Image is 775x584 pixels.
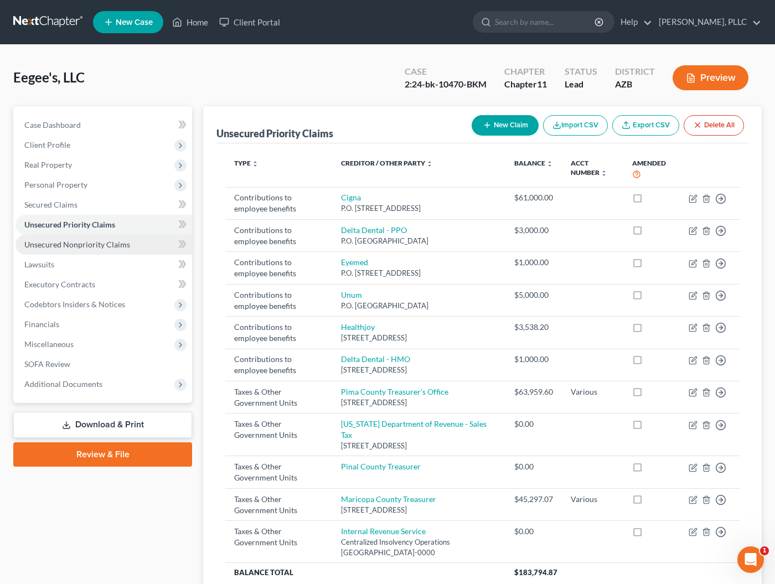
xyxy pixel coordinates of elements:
[341,505,497,515] div: [STREET_ADDRESS]
[514,418,553,430] div: $0.00
[234,418,323,441] div: Taxes & Other Government Units
[543,115,608,136] button: Import CSV
[24,140,70,149] span: Client Profile
[234,461,323,483] div: Taxes & Other Government Units
[514,526,553,537] div: $0.00
[615,78,655,91] div: AZB
[514,159,553,167] a: Balance unfold_more
[514,192,553,203] div: $61,000.00
[341,159,433,167] a: Creditor / Other Party unfold_more
[341,290,362,299] a: Unum
[615,65,655,78] div: District
[24,160,72,169] span: Real Property
[495,12,596,32] input: Search by name...
[760,546,769,555] span: 1
[341,365,497,375] div: [STREET_ADDRESS]
[24,339,74,349] span: Miscellaneous
[252,161,259,167] i: unfold_more
[601,170,607,177] i: unfold_more
[13,412,192,438] a: Download & Print
[472,115,539,136] button: New Claim
[653,12,761,32] a: [PERSON_NAME], PLLC
[514,494,553,505] div: $45,297.07
[216,127,333,140] div: Unsecured Priority Claims
[341,387,448,396] a: Pima County Treasurer's Office
[341,397,497,408] div: [STREET_ADDRESS]
[612,115,679,136] a: Export CSV
[234,225,323,247] div: Contributions to employee benefits
[341,322,375,332] a: Healthjoy
[565,78,597,91] div: Lead
[514,290,553,301] div: $5,000.00
[15,235,192,255] a: Unsecured Nonpriority Claims
[234,322,323,344] div: Contributions to employee benefits
[537,79,547,89] span: 11
[341,537,497,557] div: Centralized Insolvency Operations [GEOGRAPHIC_DATA]-0000
[341,236,497,246] div: P.O. [GEOGRAPHIC_DATA]
[615,12,652,32] a: Help
[234,257,323,279] div: Contributions to employee benefits
[571,159,607,177] a: Acct Number unfold_more
[234,386,323,409] div: Taxes & Other Government Units
[24,120,81,130] span: Case Dashboard
[13,69,85,85] span: Eegee's, LLC
[504,78,547,91] div: Chapter
[684,115,744,136] button: Delete All
[214,12,286,32] a: Client Portal
[341,193,361,202] a: Cigna
[234,354,323,376] div: Contributions to employee benefits
[24,260,54,269] span: Lawsuits
[15,115,192,135] a: Case Dashboard
[234,290,323,312] div: Contributions to employee benefits
[504,65,547,78] div: Chapter
[234,159,259,167] a: Type unfold_more
[514,257,553,268] div: $1,000.00
[565,65,597,78] div: Status
[15,354,192,374] a: SOFA Review
[514,461,553,472] div: $0.00
[341,333,497,343] div: [STREET_ADDRESS]
[341,354,410,364] a: Delta Dental - HMO
[341,419,487,440] a: [US_STATE] Department of Revenue - Sales Tax
[623,152,680,187] th: Amended
[24,359,70,369] span: SOFA Review
[24,379,102,389] span: Additional Documents
[24,240,130,249] span: Unsecured Nonpriority Claims
[514,225,553,236] div: $3,000.00
[514,568,557,577] span: $183,794.87
[24,299,125,309] span: Codebtors Insiders & Notices
[341,494,436,504] a: Maricopa County Treasurer
[24,200,77,209] span: Secured Claims
[234,494,323,516] div: Taxes & Other Government Units
[341,441,497,451] div: [STREET_ADDRESS]
[737,546,764,573] iframe: Intercom live chat
[116,18,153,27] span: New Case
[514,354,553,365] div: $1,000.00
[24,319,59,329] span: Financials
[341,526,426,536] a: Internal Revenue Service
[225,562,505,582] th: Balance Total
[405,65,487,78] div: Case
[341,462,421,471] a: Pinal County Treasurer
[15,275,192,294] a: Executory Contracts
[546,161,553,167] i: unfold_more
[426,161,433,167] i: unfold_more
[571,386,614,397] div: Various
[514,386,553,397] div: $63,959.60
[24,220,115,229] span: Unsecured Priority Claims
[341,268,497,278] div: P.O. [STREET_ADDRESS]
[15,195,192,215] a: Secured Claims
[24,180,87,189] span: Personal Property
[15,215,192,235] a: Unsecured Priority Claims
[673,65,748,90] button: Preview
[571,494,614,505] div: Various
[167,12,214,32] a: Home
[15,255,192,275] a: Lawsuits
[341,301,497,311] div: P.O. [GEOGRAPHIC_DATA]
[24,280,95,289] span: Executory Contracts
[234,192,323,214] div: Contributions to employee benefits
[13,442,192,467] a: Review & File
[514,322,553,333] div: $3,538.20
[341,203,497,214] div: P.O. [STREET_ADDRESS]
[341,225,407,235] a: Delta Dental - PPO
